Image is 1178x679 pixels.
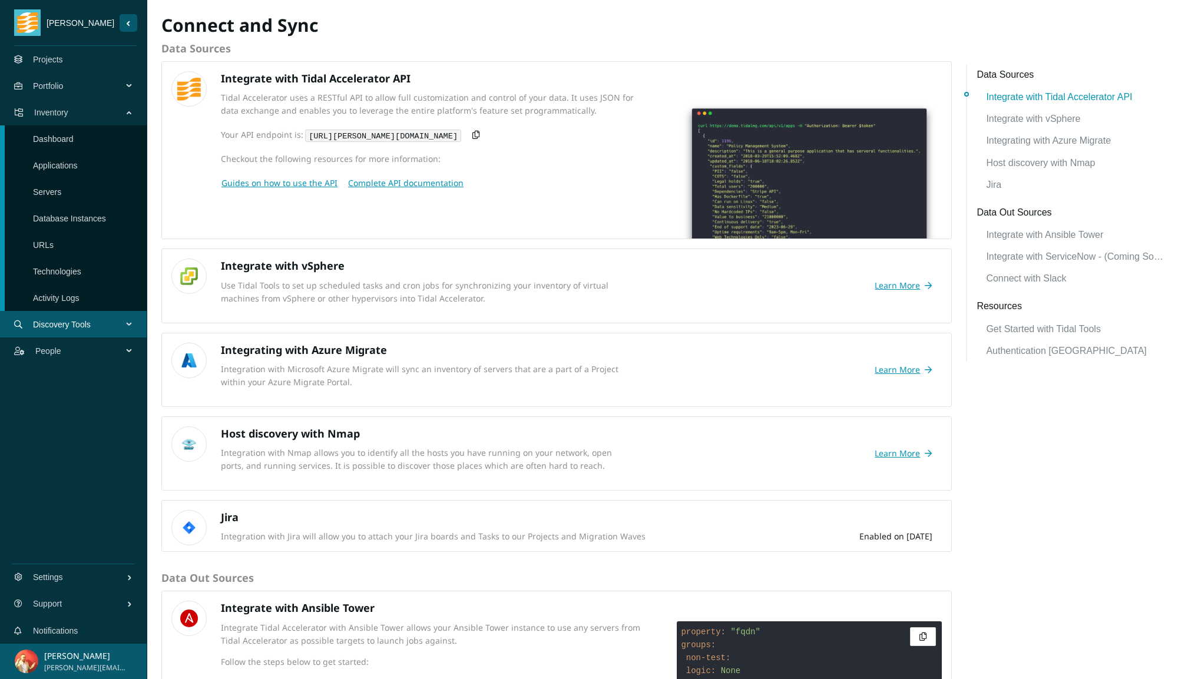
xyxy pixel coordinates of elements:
[177,349,201,372] img: Integrating with Azure Migrate-logo
[33,293,80,303] a: Activity Logs
[875,279,920,292] span: Learn More
[41,16,120,29] span: [PERSON_NAME]
[977,67,1164,82] a: Data Sources
[33,134,74,144] a: Dashboard
[874,444,942,463] a: Learn More
[977,299,1164,313] a: Resources
[221,178,338,188] a: Guides on how to use the API
[221,125,654,144] div: Your API endpoint is:
[177,521,201,535] img: Jira-logo
[677,91,942,239] img: tidal-api-example
[33,559,127,595] span: Settings
[161,561,952,585] h4: Data Out Sources
[986,85,1164,104] a: Integrate with Tidal Accelerator API
[681,640,716,650] span: groups:
[859,530,932,543] div: Enabled on [DATE]
[161,14,663,38] h2: Connect and Sync
[221,621,654,647] div: Integrate Tidal Accelerator with Ansible Tower allows your Ansible Tower instance to use any serv...
[875,363,920,376] span: Learn More
[986,266,1164,286] a: Connect with Slack
[221,426,634,441] h4: Host discovery with Nmap
[221,174,338,193] button: Guides on how to use the API
[221,279,634,305] div: Use Tidal Tools to set up scheduled tasks and cron jobs for synchronizing your inventory of virtu...
[977,205,1164,220] a: Data Out Sources
[986,339,1164,358] a: Authentication [GEOGRAPHIC_DATA]
[33,161,78,170] a: Applications
[33,55,63,64] a: Projects
[986,173,1164,192] a: Jira
[221,343,634,357] h4: Integrating with Azure Migrate
[44,663,126,674] span: [PERSON_NAME][EMAIL_ADDRESS][DOMAIN_NAME]
[221,259,634,273] h4: Integrate with vSphere
[986,317,1164,336] a: Get Started with Tidal Tools
[44,650,126,663] p: [PERSON_NAME]
[986,223,1164,242] a: Integrate with Ansible Tower
[221,655,654,668] div: Follow the steps below to get started:
[874,360,932,379] button: Learn More
[874,276,932,295] button: Learn More
[348,174,464,193] button: Complete API documentation
[221,153,654,165] div: Checkout the following resources for more information:
[305,130,462,142] code: [URL][PERSON_NAME][DOMAIN_NAME]
[221,177,337,190] span: Guides on how to use the API
[681,627,726,637] span: property:
[221,91,654,117] div: Tidal Accelerator uses a RESTful API to allow full customization and control of your data. It use...
[221,446,634,472] div: Integration with Nmap allows you to identify all the hosts you have running on your network, open...
[348,178,464,188] a: Complete API documentation
[730,627,760,637] span: "fqdn"
[33,214,106,223] a: Database Instances
[875,447,920,460] span: Learn More
[177,264,201,288] img: Integrate with vSphere-logo
[348,177,464,190] span: Complete API documentation
[221,71,942,86] h4: Integrate with Tidal Accelerator API
[33,187,61,197] a: Servers
[221,510,942,525] h4: Jira
[686,653,731,663] span: non-test:
[986,128,1164,148] a: Integrating with Azure Migrate
[221,601,942,615] h4: Integrate with Ansible Tower
[221,363,634,389] div: Integration with Microsoft Azure Migrate will sync an inventory of servers that are a part of a P...
[874,360,942,379] a: Learn More
[15,650,38,673] img: a6b5a314a0dd5097ef3448b4b2654462
[33,68,127,104] span: Portfolio
[177,438,201,451] img: Host discovery with Nmap-logo
[35,333,127,369] span: People
[986,107,1164,126] a: Integrate with vSphere
[986,244,1164,264] a: Integrate with ServiceNow - (Coming Soon)
[17,9,38,36] img: tidal_logo.png
[33,626,78,635] a: Notifications
[33,267,81,276] a: Technologies
[874,444,932,463] button: Learn More
[874,276,942,295] a: Learn More
[33,307,127,342] span: Discovery Tools
[33,240,54,250] a: URLs
[986,151,1164,170] a: Host discovery with Nmap
[34,95,127,130] span: Inventory
[33,586,127,621] span: Support
[686,666,716,675] span: logic:
[721,666,741,675] span: None
[161,41,952,56] h4: Data Sources
[177,78,201,101] img: Integrate with Tidal Accelerator API-logo
[221,530,646,543] div: Integration with Jira will allow you to attach your Jira boards and Tasks to our Projects and Mig...
[177,607,201,630] img: Integrate with Ansible Tower-logo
